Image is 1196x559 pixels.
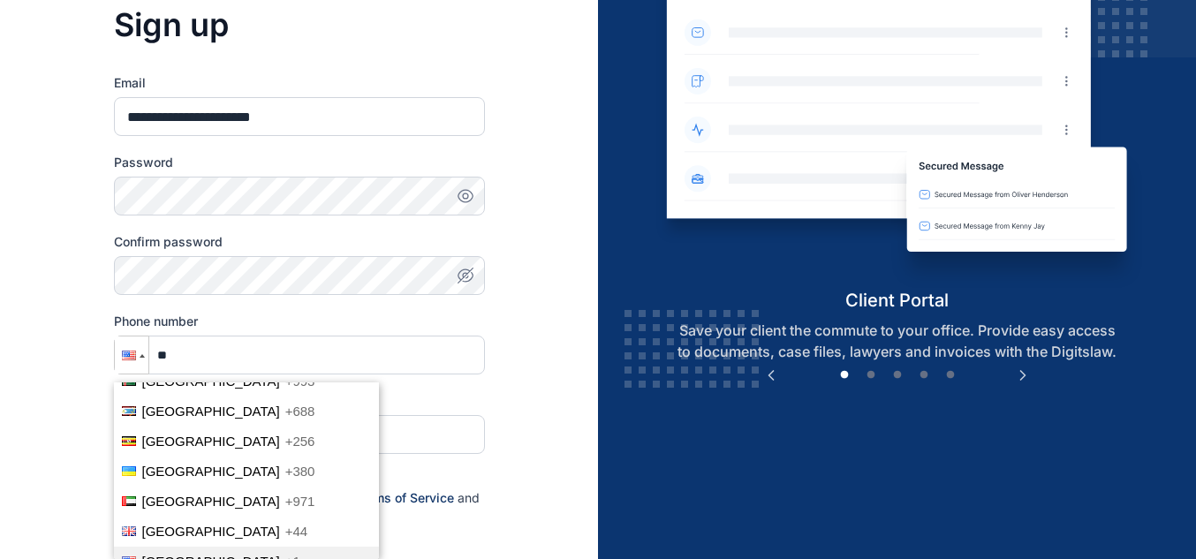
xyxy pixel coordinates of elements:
[142,434,280,449] span: [GEOGRAPHIC_DATA]
[115,336,148,374] div: United States: + 1
[652,320,1142,362] p: Save your client the commute to your office. Provide easy access to documents, case files, lawyer...
[862,366,880,384] button: 2
[114,154,485,171] label: Password
[114,313,485,330] label: Phone number
[142,524,280,539] span: [GEOGRAPHIC_DATA]
[836,366,853,384] button: 1
[114,7,485,42] h3: Sign up
[285,524,307,539] span: +44
[142,404,280,419] span: [GEOGRAPHIC_DATA]
[915,366,933,384] button: 4
[942,366,959,384] button: 5
[285,464,315,479] span: +380
[355,490,454,505] a: Terms of Service
[114,233,485,251] label: Confirm password
[1014,366,1032,384] button: Next
[142,494,280,509] span: [GEOGRAPHIC_DATA]
[142,464,280,479] span: [GEOGRAPHIC_DATA]
[762,366,780,384] button: Previous
[285,494,315,509] span: +971
[285,404,315,419] span: +688
[114,74,485,92] label: Email
[889,366,906,384] button: 3
[285,434,315,449] span: +256
[652,288,1142,313] h5: client portal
